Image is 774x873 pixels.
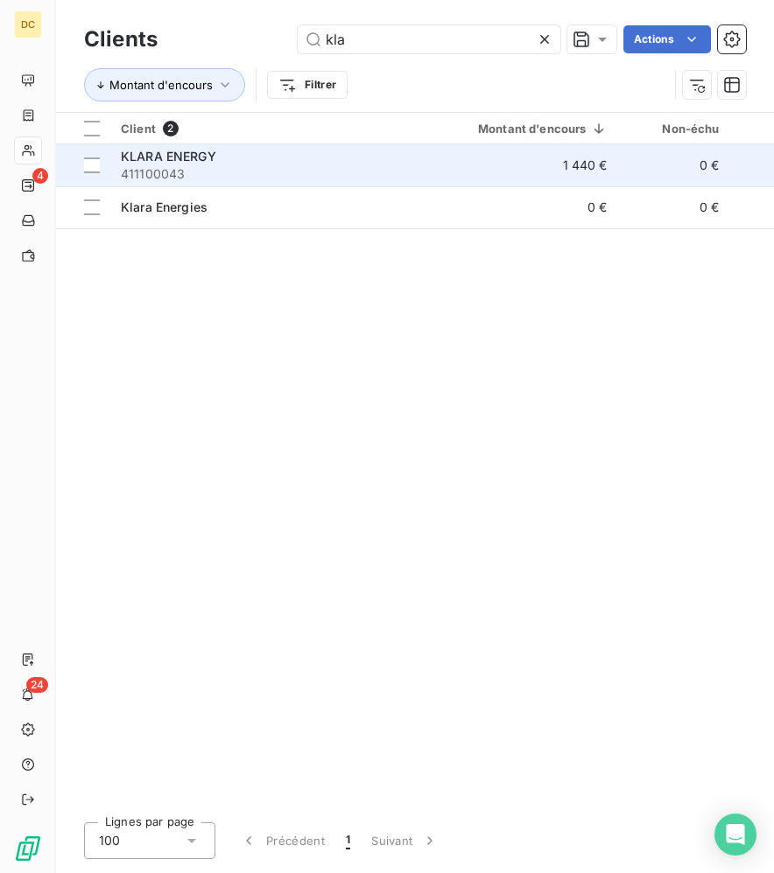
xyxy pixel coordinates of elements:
[346,832,350,849] span: 1
[109,78,213,92] span: Montant d'encours
[26,677,48,693] span: 24
[361,822,449,859] button: Suivant
[618,144,730,186] td: 0 €
[121,149,216,164] span: KLARA ENERGY
[163,121,179,136] span: 2
[32,168,48,184] span: 4
[335,822,361,859] button: 1
[84,24,158,55] h3: Clients
[714,814,756,856] div: Open Intercom Messenger
[267,71,348,99] button: Filtrer
[298,25,560,53] input: Rechercher
[14,10,42,38] div: DC
[121,199,208,214] span: Klara Energies
[121,165,436,183] span: 411100043
[447,144,618,186] td: 1 440 €
[618,186,730,228] td: 0 €
[14,835,42,863] img: Logo LeanPay
[84,68,245,101] button: Montant d'encours
[121,122,156,136] span: Client
[623,25,711,53] button: Actions
[229,822,335,859] button: Précédent
[447,186,618,228] td: 0 €
[457,122,608,136] div: Montant d'encours
[629,122,720,136] div: Non-échu
[99,832,120,849] span: 100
